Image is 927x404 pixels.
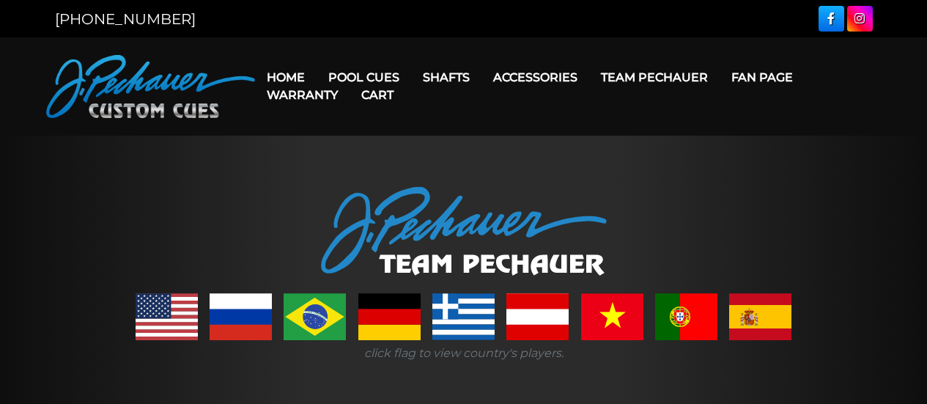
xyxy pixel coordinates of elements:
a: Home [255,59,317,96]
a: Warranty [255,76,350,114]
a: Accessories [481,59,589,96]
img: Pechauer Custom Cues [46,55,255,118]
a: Shafts [411,59,481,96]
i: click flag to view country's players. [364,346,564,360]
a: [PHONE_NUMBER] [55,10,196,28]
a: Pool Cues [317,59,411,96]
a: Cart [350,76,405,114]
a: Fan Page [720,59,805,96]
a: Team Pechauer [589,59,720,96]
